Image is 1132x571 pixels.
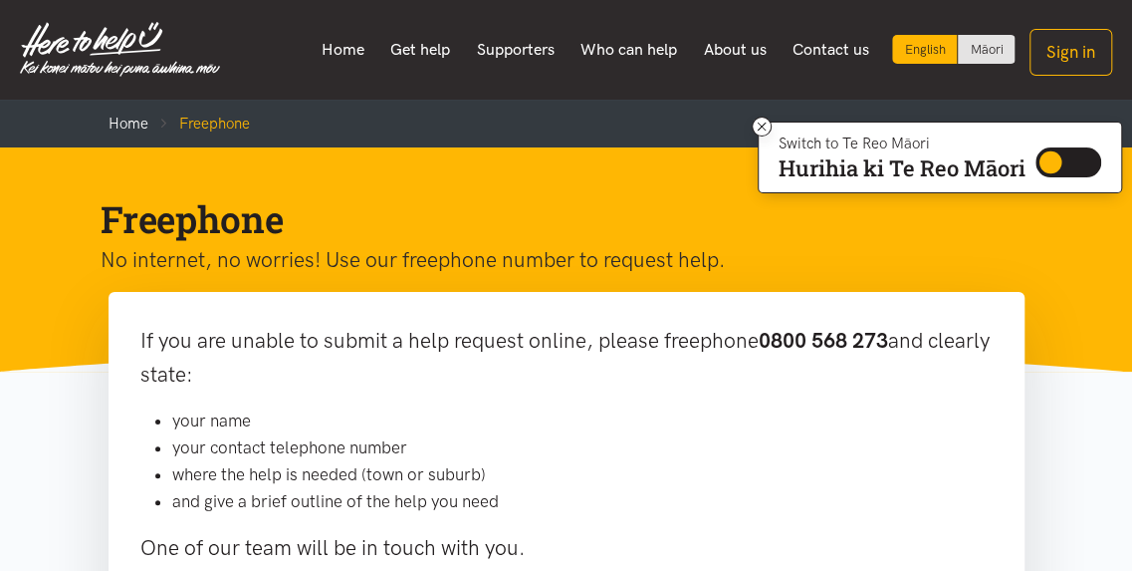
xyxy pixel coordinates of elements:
a: Supporters [463,29,567,71]
li: where the help is needed (town or suburb) [172,461,993,488]
h1: Freephone [101,195,1001,243]
li: your contact telephone number [172,434,993,461]
img: Home [20,22,220,77]
div: Current language [892,35,958,64]
div: Language toggle [892,35,1016,64]
a: Home [109,115,148,133]
a: Get help [377,29,464,71]
p: If you are unable to submit a help request online, please freephone and clearly state: [140,324,993,391]
p: No internet, no worries! Use our freephone number to request help. [101,243,1001,277]
li: your name [172,408,993,434]
p: Switch to Te Reo Māori [779,138,1025,149]
button: Sign in [1029,29,1112,76]
a: Who can help [567,29,691,71]
a: Home [308,29,377,71]
b: 0800 568 273 [759,328,888,353]
p: Hurihia ki Te Reo Māori [779,159,1025,177]
a: About us [690,29,780,71]
a: Contact us [780,29,883,71]
li: and give a brief outline of the help you need [172,488,993,515]
p: One of our team will be in touch with you. [140,531,993,565]
a: Switch to Te Reo Māori [958,35,1015,64]
li: Freephone [148,112,250,136]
